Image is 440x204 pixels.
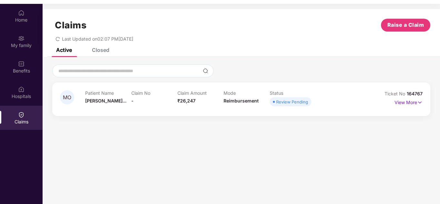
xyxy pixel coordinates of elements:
[92,47,109,53] div: Closed
[203,68,208,73] img: svg+xml;base64,PHN2ZyBpZD0iU2VhcmNoLTMyeDMyIiB4bWxucz0iaHR0cDovL3d3dy53My5vcmcvMjAwMC9zdmciIHdpZH...
[224,98,259,103] span: Reimbursement
[417,99,423,106] img: svg+xml;base64,PHN2ZyB4bWxucz0iaHR0cDovL3d3dy53My5vcmcvMjAwMC9zdmciIHdpZHRoPSIxNyIgaGVpZ2h0PSIxNy...
[131,90,177,96] p: Claim No
[395,97,423,106] p: View More
[177,90,224,96] p: Claim Amount
[224,90,270,96] p: Mode
[18,61,25,67] img: svg+xml;base64,PHN2ZyBpZD0iQmVuZWZpdHMiIHhtbG5zPSJodHRwOi8vd3d3LnczLm9yZy8yMDAwL3N2ZyIgd2lkdGg9Ij...
[385,91,407,96] span: Ticket No
[63,95,71,100] span: MO
[177,98,195,103] span: ₹26,247
[407,91,423,96] span: 164767
[387,21,424,29] span: Raise a Claim
[55,20,86,31] h1: Claims
[131,98,134,103] span: -
[276,99,308,105] div: Review Pending
[18,35,25,42] img: svg+xml;base64,PHN2ZyB3aWR0aD0iMjAiIGhlaWdodD0iMjAiIHZpZXdCb3g9IjAgMCAyMCAyMCIgZmlsbD0ibm9uZSIgeG...
[85,90,131,96] p: Patient Name
[270,90,316,96] p: Status
[56,47,72,53] div: Active
[55,36,60,42] span: redo
[18,112,25,118] img: svg+xml;base64,PHN2ZyBpZD0iQ2xhaW0iIHhtbG5zPSJodHRwOi8vd3d3LnczLm9yZy8yMDAwL3N2ZyIgd2lkdGg9IjIwIi...
[18,10,25,16] img: svg+xml;base64,PHN2ZyBpZD0iSG9tZSIgeG1sbnM9Imh0dHA6Ly93d3cudzMub3JnLzIwMDAvc3ZnIiB3aWR0aD0iMjAiIG...
[62,36,133,42] span: Last Updated on 02:07 PM[DATE]
[85,98,126,103] span: [PERSON_NAME]...
[381,19,430,32] button: Raise a Claim
[18,86,25,92] img: svg+xml;base64,PHN2ZyBpZD0iSG9zcGl0YWxzIiB4bWxucz0iaHR0cDovL3d3dy53My5vcmcvMjAwMC9zdmciIHdpZHRoPS...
